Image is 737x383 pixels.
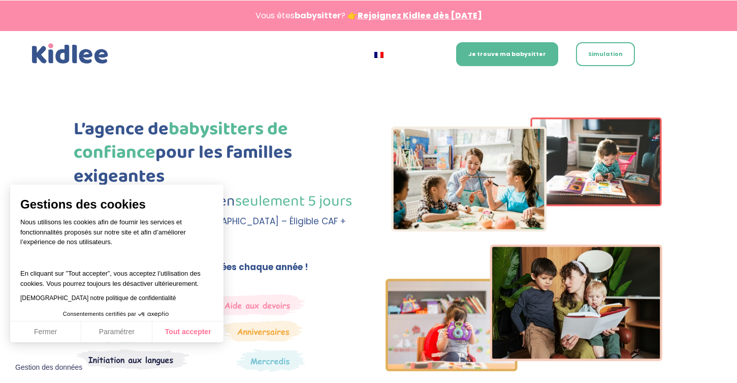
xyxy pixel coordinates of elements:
img: Anniversaire [223,320,303,342]
img: Atelier thematique [74,349,189,370]
span: babysitters de confiance [74,114,288,168]
span: seulement 5 jours [235,189,352,214]
span: Consentements certifiés par [63,311,136,317]
a: Simulation [576,42,635,66]
img: logo_kidlee_bleu [29,41,111,67]
strong: babysitter [295,10,341,21]
button: Fermer [10,321,81,343]
picture: Imgs-2 [386,362,663,374]
a: Je trouve ma babysitter [456,42,558,66]
p: En cliquant sur ”Tout accepter”, vous acceptez l’utilisation des cookies. Vous pourrez toujours l... [20,259,213,289]
span: Gestion des données [15,363,82,372]
p: Nous utilisons les cookies afin de fournir les services et fonctionnalités proposés sur notre sit... [20,217,213,254]
svg: Axeptio [138,299,169,330]
img: Thematique [236,349,305,372]
a: [DEMOGRAPHIC_DATA] notre politique de confidentialité [20,294,176,302]
button: Fermer le widget sans consentement [9,357,88,378]
button: Paramétrer [81,321,152,343]
button: Consentements certifiés par [58,308,176,321]
span: Vous êtes ? 👉 [255,10,482,21]
a: Kidlee Logo [29,41,111,67]
a: Rejoignez Kidlee dès [DATE] [358,10,482,21]
img: Français [374,52,383,58]
h1: L’agence de pour les familles exigeantes [74,117,352,194]
img: weekends [210,294,305,315]
button: Tout accepter [152,321,223,343]
span: Gestions des cookies [20,197,213,212]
